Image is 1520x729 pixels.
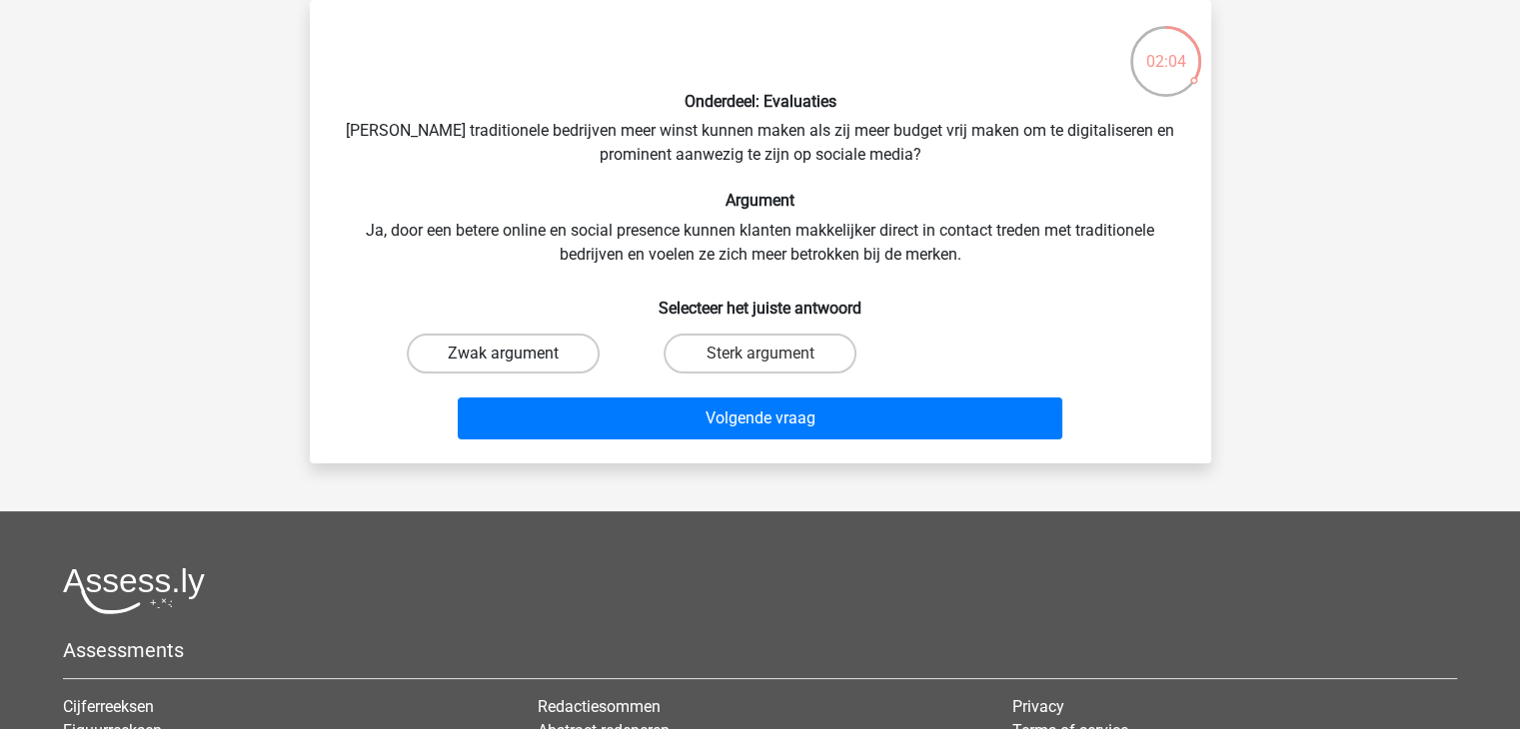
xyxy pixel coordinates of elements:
h6: Onderdeel: Evaluaties [342,92,1179,111]
button: Volgende vraag [458,397,1062,439]
div: 02:04 [1128,24,1203,74]
a: Cijferreeksen [63,697,154,716]
h6: Selecteer het juiste antwoord [342,283,1179,318]
label: Sterk argument [664,334,856,373]
label: Zwak argument [407,334,600,373]
a: Redactiesommen [538,697,661,716]
h5: Assessments [63,638,1457,662]
img: Assessly logo [63,567,205,614]
h6: Argument [342,191,1179,210]
div: [PERSON_NAME] traditionele bedrijven meer winst kunnen maken als zij meer budget vrij maken om te... [318,16,1203,447]
a: Privacy [1012,697,1064,716]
